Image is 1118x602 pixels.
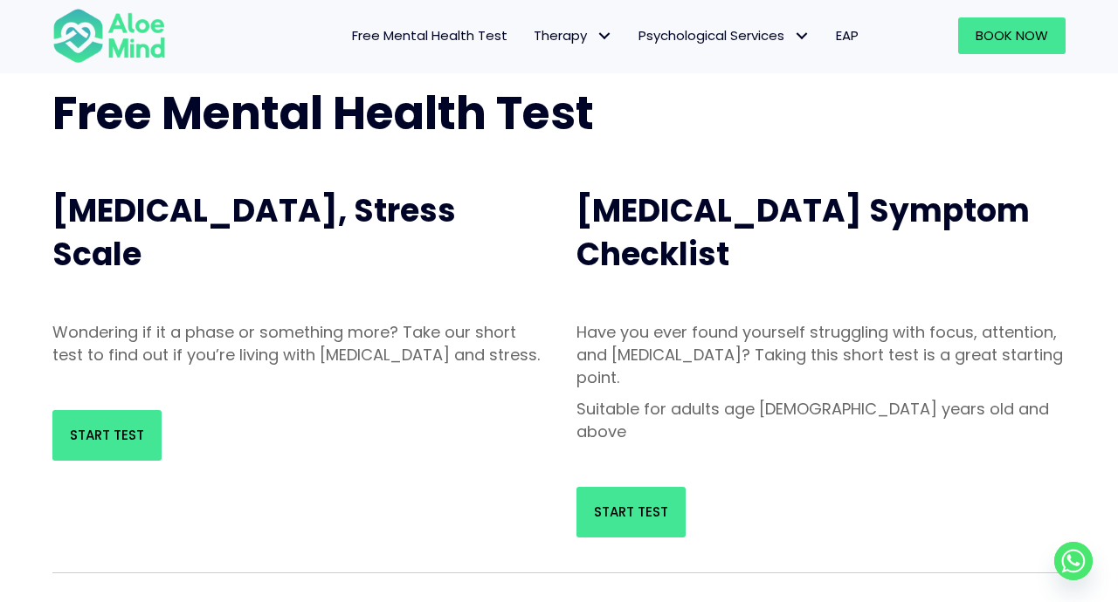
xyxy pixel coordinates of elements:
span: Free Mental Health Test [352,26,507,44]
p: Have you ever found yourself struggling with focus, attention, and [MEDICAL_DATA]? Taking this sh... [576,321,1066,389]
a: EAP [823,17,872,54]
span: [MEDICAL_DATA] Symptom Checklist [576,188,1030,277]
a: Free Mental Health Test [339,17,521,54]
a: TherapyTherapy: submenu [521,17,625,54]
span: Therapy [534,26,612,44]
span: Start Test [70,426,144,444]
a: Start Test [52,410,162,461]
nav: Menu [189,17,872,54]
a: Whatsapp [1054,542,1093,580]
span: Therapy: submenu [591,24,617,49]
img: Aloe mind Logo [52,7,166,65]
a: Book Now [958,17,1066,54]
p: Wondering if it a phase or something more? Take our short test to find out if you’re living with ... [52,321,542,366]
a: Psychological ServicesPsychological Services: submenu [625,17,823,54]
p: Suitable for adults age [DEMOGRAPHIC_DATA] years old and above [576,398,1066,443]
span: Free Mental Health Test [52,81,594,145]
span: Book Now [976,26,1048,44]
span: Psychological Services [638,26,810,44]
span: Start Test [594,503,668,521]
a: Start Test [576,487,686,537]
span: [MEDICAL_DATA], Stress Scale [52,188,456,277]
span: Psychological Services: submenu [789,24,814,49]
span: EAP [836,26,859,44]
